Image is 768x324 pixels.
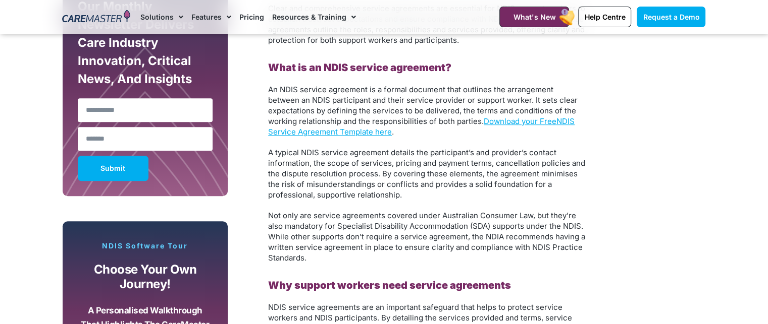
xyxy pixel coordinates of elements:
a: What's New [499,7,569,27]
span: An NDIS service agreement is a formal document that outlines the arrangement between an NDIS part... [268,85,578,126]
span: Request a Demo [643,13,699,21]
span: A typical NDIS service agreement details the participant’s and provider’s contact information, th... [268,148,585,200]
b: Why support workers need service agreements [268,279,511,291]
span: Help Centre [584,13,625,21]
b: What is an NDIS service agreement? [268,61,451,74]
p: . [268,84,586,137]
a: Help Centre [578,7,631,27]
a: Download your Free [484,116,556,126]
span: Not only are service agreements covered under Australian Consumer Law, but they’re also mandatory... [268,211,585,263]
button: Submit [78,156,148,181]
span: What's New [513,13,555,21]
p: NDIS Software Tour [73,241,218,250]
a: Request a Demo [637,7,705,27]
span: Submit [100,166,125,171]
a: NDIS Service Agreement Template here [268,116,575,137]
p: Choose your own journey! [80,263,211,291]
img: CareMaster Logo [62,10,130,25]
